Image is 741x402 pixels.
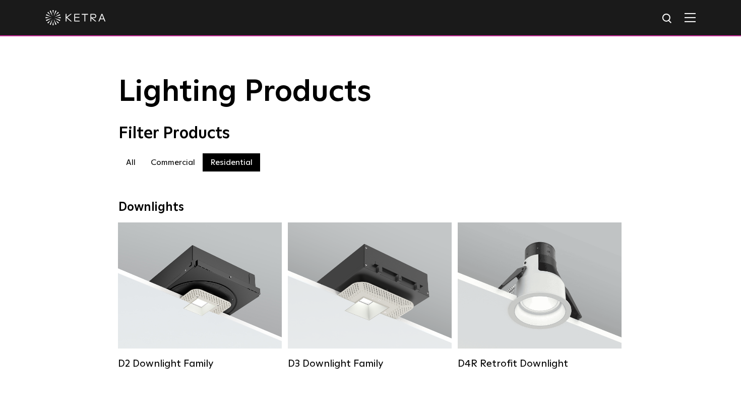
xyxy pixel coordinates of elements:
[458,222,622,370] a: D4R Retrofit Downlight Lumen Output:800Colors:White / BlackBeam Angles:15° / 25° / 40° / 60°Watta...
[118,200,623,215] div: Downlights
[118,358,282,370] div: D2 Downlight Family
[143,153,203,171] label: Commercial
[118,124,623,143] div: Filter Products
[118,77,372,107] span: Lighting Products
[288,222,452,370] a: D3 Downlight Family Lumen Output:700 / 900 / 1100Colors:White / Black / Silver / Bronze / Paintab...
[288,358,452,370] div: D3 Downlight Family
[118,153,143,171] label: All
[458,358,622,370] div: D4R Retrofit Downlight
[203,153,260,171] label: Residential
[118,222,282,370] a: D2 Downlight Family Lumen Output:1200Colors:White / Black / Gloss Black / Silver / Bronze / Silve...
[661,13,674,25] img: search icon
[45,10,106,25] img: ketra-logo-2019-white
[685,13,696,22] img: Hamburger%20Nav.svg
